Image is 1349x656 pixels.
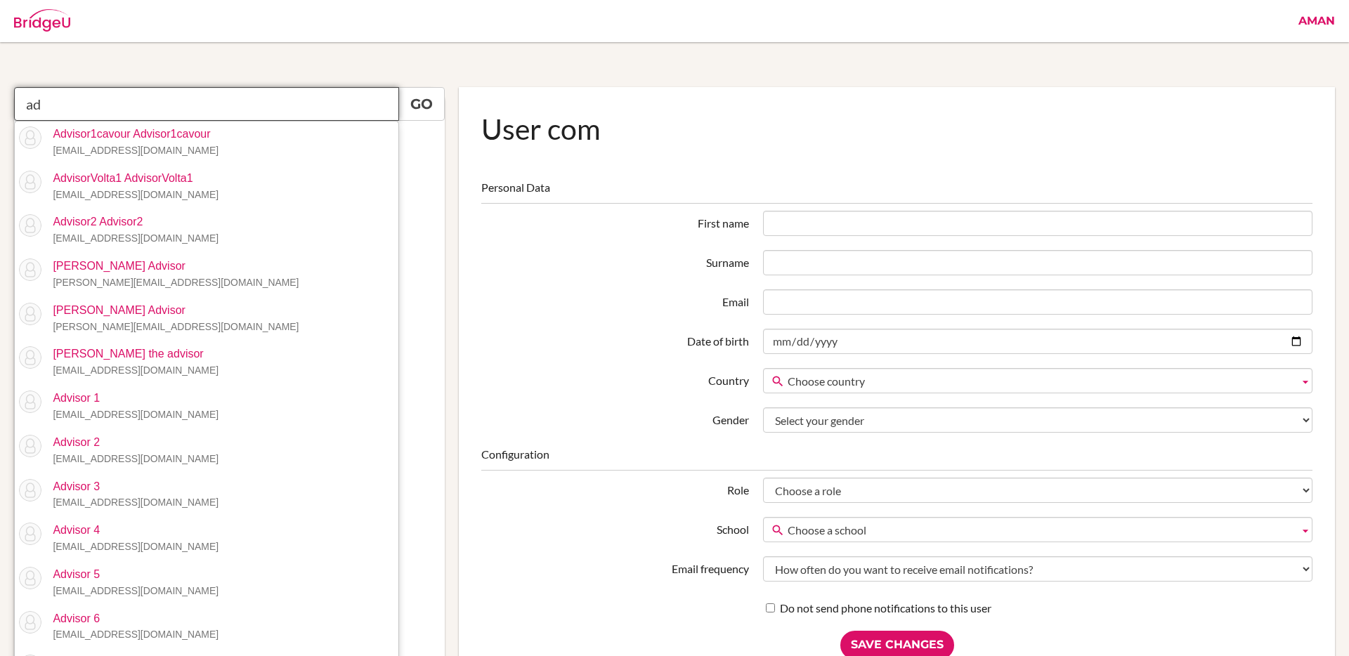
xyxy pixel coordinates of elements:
p: AdvisorVolta1 AdvisorVolta1 [41,171,219,203]
label: Gender [474,407,756,428]
label: Date of birth [474,329,756,350]
label: Role [474,478,756,499]
img: thumb_default-9baad8e6c595f6d87dbccf3bc005204999cb094ff98a76d4c88bb8097aa52fd3.png [19,479,41,501]
small: [EMAIL_ADDRESS][DOMAIN_NAME] [53,189,219,200]
span: Choose a school [788,518,1293,543]
p: [PERSON_NAME] Advisor [41,258,299,291]
label: First name [474,211,756,232]
label: Surname [474,250,756,271]
small: [EMAIL_ADDRESS][DOMAIN_NAME] [53,629,219,640]
img: thumb_default-9baad8e6c595f6d87dbccf3bc005204999cb094ff98a76d4c88bb8097aa52fd3.png [19,303,41,325]
p: Advisor 1 [41,391,219,423]
label: Country [474,368,756,389]
img: thumb_default-9baad8e6c595f6d87dbccf3bc005204999cb094ff98a76d4c88bb8097aa52fd3.png [19,346,41,369]
p: [PERSON_NAME] Advisor [41,303,299,335]
p: Advisor1cavour Advisor1cavour [41,126,219,159]
p: Advisor 4 [41,523,219,555]
p: Advisor 3 [41,479,219,511]
small: [PERSON_NAME][EMAIL_ADDRESS][DOMAIN_NAME] [53,321,299,332]
small: [PERSON_NAME][EMAIL_ADDRESS][DOMAIN_NAME] [53,277,299,288]
input: Do not send phone notifications to this user [766,603,775,612]
a: Go [398,87,445,121]
p: Advisor2 Advisor2 [41,214,219,247]
legend: Configuration [481,447,1312,471]
small: [EMAIL_ADDRESS][DOMAIN_NAME] [53,145,219,156]
p: [PERSON_NAME] the advisor [41,346,219,379]
img: Bridge-U [14,9,70,32]
label: School [474,517,756,538]
small: [EMAIL_ADDRESS][DOMAIN_NAME] [53,453,219,464]
small: [EMAIL_ADDRESS][DOMAIN_NAME] [53,409,219,420]
p: Advisor 5 [41,567,219,599]
a: New User [14,121,445,182]
img: thumb_default-9baad8e6c595f6d87dbccf3bc005204999cb094ff98a76d4c88bb8097aa52fd3.png [19,258,41,281]
label: Do not send phone notifications to this user [766,601,991,617]
p: Advisor 2 [41,435,219,467]
legend: Personal Data [481,180,1312,204]
small: [EMAIL_ADDRESS][DOMAIN_NAME] [53,585,219,596]
img: thumb_default-9baad8e6c595f6d87dbccf3bc005204999cb094ff98a76d4c88bb8097aa52fd3.png [19,523,41,545]
img: thumb_default-9baad8e6c595f6d87dbccf3bc005204999cb094ff98a76d4c88bb8097aa52fd3.png [19,567,41,589]
label: Email frequency [474,556,756,577]
img: thumb_default-9baad8e6c595f6d87dbccf3bc005204999cb094ff98a76d4c88bb8097aa52fd3.png [19,214,41,237]
p: Advisor 6 [41,611,219,643]
small: [EMAIL_ADDRESS][DOMAIN_NAME] [53,232,219,244]
small: [EMAIL_ADDRESS][DOMAIN_NAME] [53,365,219,376]
img: thumb_default-9baad8e6c595f6d87dbccf3bc005204999cb094ff98a76d4c88bb8097aa52fd3.png [19,391,41,413]
label: Email [474,289,756,310]
small: [EMAIL_ADDRESS][DOMAIN_NAME] [53,541,219,552]
small: [EMAIL_ADDRESS][DOMAIN_NAME] [53,497,219,508]
img: thumb_default-9baad8e6c595f6d87dbccf3bc005204999cb094ff98a76d4c88bb8097aa52fd3.png [19,611,41,634]
img: thumb_default-9baad8e6c595f6d87dbccf3bc005204999cb094ff98a76d4c88bb8097aa52fd3.png [19,435,41,457]
img: thumb_default-9baad8e6c595f6d87dbccf3bc005204999cb094ff98a76d4c88bb8097aa52fd3.png [19,171,41,193]
input: Quicksearch user [14,87,399,121]
h1: User com [481,110,1312,148]
img: thumb_default-9baad8e6c595f6d87dbccf3bc005204999cb094ff98a76d4c88bb8097aa52fd3.png [19,126,41,149]
span: Choose country [788,369,1293,394]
